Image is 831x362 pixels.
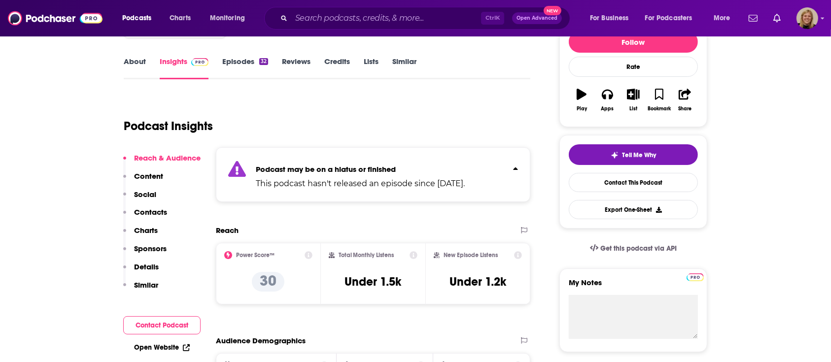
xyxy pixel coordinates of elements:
[796,7,818,29] span: Logged in as avansolkema
[134,153,201,163] p: Reach & Audience
[123,262,159,280] button: Details
[256,165,396,174] strong: Podcast may be on a hiatus or finished
[544,6,561,15] span: New
[339,252,394,259] h2: Total Monthly Listens
[216,147,530,202] section: Click to expand status details
[134,190,156,199] p: Social
[582,236,685,261] a: Get this podcast via API
[621,82,646,118] button: List
[291,10,481,26] input: Search podcasts, credits, & more...
[623,151,657,159] span: Tell Me Why
[639,10,707,26] button: open menu
[714,11,730,25] span: More
[134,280,158,290] p: Similar
[687,273,704,281] img: Podchaser Pro
[392,57,416,79] a: Similar
[583,10,641,26] button: open menu
[216,336,306,345] h2: Audience Demographics
[577,106,587,112] div: Play
[134,226,158,235] p: Charts
[134,244,167,253] p: Sponsors
[252,272,284,292] p: 30
[646,82,672,118] button: Bookmark
[569,278,698,295] label: My Notes
[122,11,151,25] span: Podcasts
[163,10,197,26] a: Charts
[569,82,594,118] button: Play
[160,57,208,79] a: InsightsPodchaser Pro
[512,12,562,24] button: Open AdvancedNew
[216,226,239,235] h2: Reach
[648,106,671,112] div: Bookmark
[134,343,190,352] a: Open Website
[259,58,268,65] div: 32
[687,272,704,281] a: Pro website
[769,10,785,27] a: Show notifications dropdown
[222,57,268,79] a: Episodes32
[796,7,818,29] button: Show profile menu
[444,252,498,259] h2: New Episode Listens
[282,57,311,79] a: Reviews
[569,144,698,165] button: tell me why sparkleTell Me Why
[256,178,465,190] p: This podcast hasn't released an episode since [DATE].
[191,58,208,66] img: Podchaser Pro
[170,11,191,25] span: Charts
[134,171,163,181] p: Content
[745,10,762,27] a: Show notifications dropdown
[707,10,743,26] button: open menu
[645,11,692,25] span: For Podcasters
[629,106,637,112] div: List
[115,10,164,26] button: open menu
[364,57,379,79] a: Lists
[123,153,201,171] button: Reach & Audience
[134,207,167,217] p: Contacts
[600,244,677,253] span: Get this podcast via API
[324,57,350,79] a: Credits
[123,316,201,334] button: Contact Podcast
[601,106,614,112] div: Apps
[124,119,213,133] h1: Podcast Insights
[672,82,698,118] button: Share
[123,280,158,298] button: Similar
[124,57,146,79] a: About
[210,11,245,25] span: Monitoring
[450,274,506,289] h3: Under 1.2k
[569,200,698,219] button: Export One-Sheet
[134,262,159,271] p: Details
[345,274,401,289] h3: Under 1.5k
[481,12,504,25] span: Ctrl K
[517,16,557,21] span: Open Advanced
[274,7,580,30] div: Search podcasts, credits, & more...
[569,57,698,77] div: Rate
[123,171,163,190] button: Content
[796,7,818,29] img: User Profile
[123,190,156,208] button: Social
[569,31,698,53] button: Follow
[123,207,167,226] button: Contacts
[594,82,620,118] button: Apps
[678,106,692,112] div: Share
[123,226,158,244] button: Charts
[203,10,258,26] button: open menu
[590,11,629,25] span: For Business
[236,252,275,259] h2: Power Score™
[8,9,103,28] img: Podchaser - Follow, Share and Rate Podcasts
[611,151,619,159] img: tell me why sparkle
[569,173,698,192] a: Contact This Podcast
[123,244,167,262] button: Sponsors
